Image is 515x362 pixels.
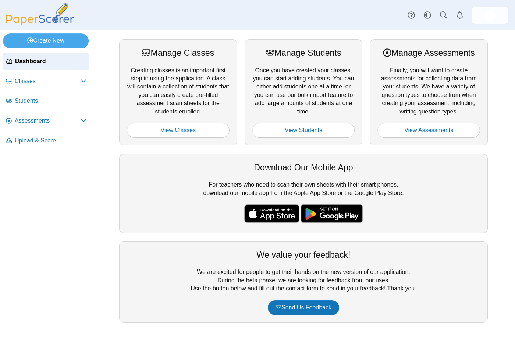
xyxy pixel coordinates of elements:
img: PaperScorer [3,3,77,25]
div: Creating classes is an important first step in using the application. A class will contain a coll... [119,39,237,145]
a: View Classes [127,123,230,138]
div: Download Our Mobile App [127,162,480,173]
a: View Assessments [377,123,480,138]
a: Upload & Score [3,132,89,150]
span: EDUCATION OFFICE [484,10,496,21]
a: Assessments [3,112,89,130]
a: Alerts [452,7,468,23]
div: Manage Assessments [377,47,480,59]
img: apple-store-badge.svg [244,204,299,223]
div: Finally, you will want to create assessments for collecting data from your students. We have a va... [370,39,488,145]
span: Dashboard [15,57,86,65]
a: View Students [252,123,355,138]
img: ps.ovesw2TLeWSJzcjL [484,10,496,21]
a: Send Us Feedback [268,300,339,315]
div: We are excited for people to get their hands on the new version of our application. During the be... [119,241,488,323]
div: Manage Classes [127,47,230,59]
span: Classes [15,77,81,85]
div: Once you have created your classes, you can start adding students. You can either add students on... [245,39,363,145]
span: Students [15,97,86,105]
span: Send Us Feedback [276,304,331,311]
span: Assessments [15,117,81,125]
span: Upload & Score [15,137,86,145]
a: Students [3,93,89,110]
a: Classes [3,73,89,90]
a: Create New [3,33,89,48]
div: Manage Students [252,47,355,59]
a: PaperScorer [3,20,77,26]
div: We value your feedback! [127,249,480,261]
img: google-play-badge.png [301,204,363,223]
a: ps.ovesw2TLeWSJzcjL [472,7,508,24]
a: Dashboard [3,53,89,70]
div: For teachers who need to scan their own sheets with their smart phones, download our mobile app f... [119,154,488,233]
